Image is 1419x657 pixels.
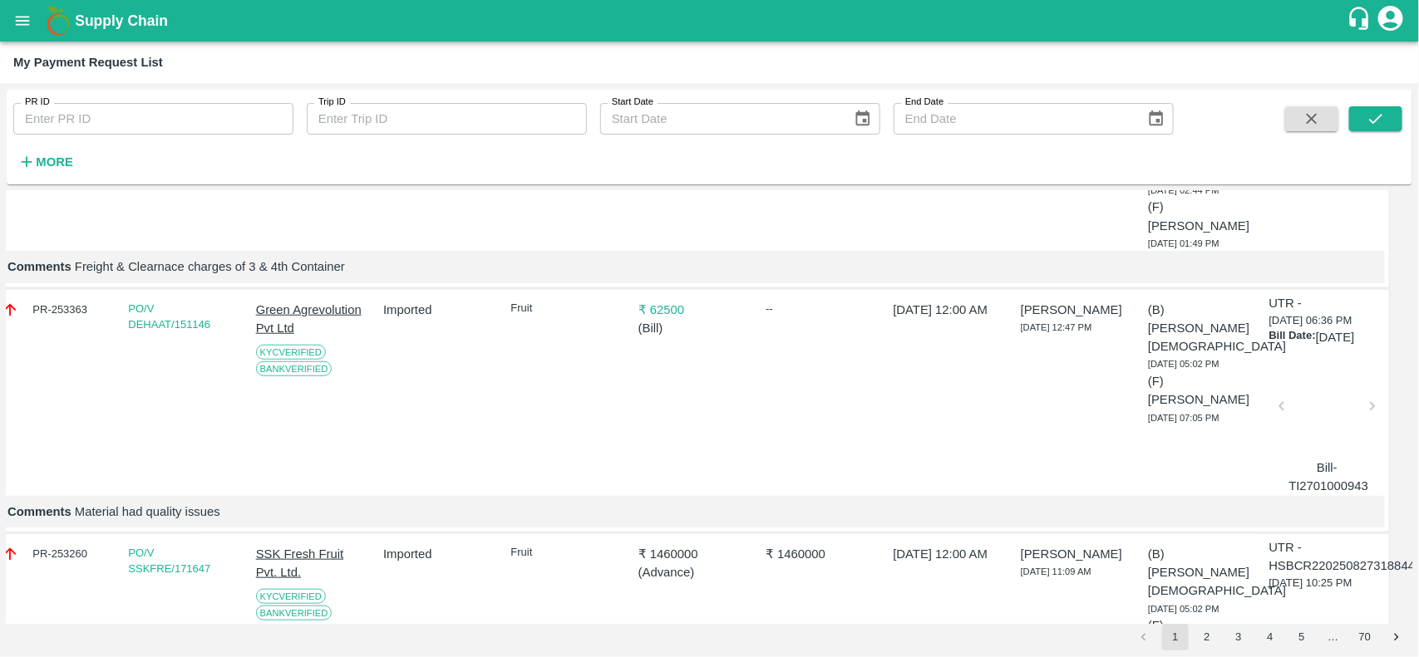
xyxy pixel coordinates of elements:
p: Freight & Clearnace charges of 3 & 4th Container [7,257,1372,276]
p: ₹ 62500 [638,301,747,319]
p: Bill-TI2701000943 [1289,458,1366,496]
input: Enter PR ID [13,103,293,135]
p: UTR - [1269,294,1303,312]
p: [PERSON_NAME] [1021,301,1130,319]
button: Go to page 3 [1225,624,1252,650]
div: PR-253260 [1,545,110,563]
p: Fruit [510,301,619,316]
button: Go to page 70 [1352,624,1378,650]
a: Supply Chain [75,9,1347,32]
span: KYC Verified [256,589,326,604]
span: Bank Verified [256,606,333,620]
button: open drawer [3,2,42,40]
img: logo [42,4,75,37]
button: More [13,148,77,176]
span: [DATE] 07:05 PM [1148,413,1219,423]
p: [DATE] 12:00 AM [894,545,1003,563]
button: Choose date [1141,103,1172,135]
div: My Payment Request List [13,51,163,73]
b: Comments [7,260,71,273]
p: Fruit [510,545,619,561]
p: ₹ 1460000 [766,545,875,563]
b: Comments [7,505,71,518]
div: … [1320,630,1347,645]
p: SSK Fresh Fruit Pvt. Ltd. [256,545,365,582]
input: Enter Trip ID [307,103,587,135]
div: -- [766,301,875,317]
input: End Date [894,103,1134,135]
p: [DATE] [1316,328,1355,346]
label: Trip ID [318,96,346,109]
p: ₹ 1460000 [638,545,747,563]
label: Start Date [612,96,653,109]
p: Material had quality issues [7,503,1372,521]
span: [DATE] 02:44 PM [1148,185,1219,195]
a: PO/V SSKFRE/171647 [128,547,210,576]
p: (B) [PERSON_NAME][DEMOGRAPHIC_DATA] [1148,301,1257,356]
p: (B) [PERSON_NAME][DEMOGRAPHIC_DATA] [1148,545,1257,601]
input: Start Date [600,103,840,135]
p: Imported [383,545,492,563]
span: [DATE] 01:49 PM [1148,238,1219,248]
p: Green Agrevolution Pvt Ltd [256,301,365,338]
button: Go to page 4 [1257,624,1284,650]
p: (F) [PERSON_NAME] [1148,198,1257,235]
button: Go to page 2 [1194,624,1220,650]
p: ( Advance ) [638,563,747,581]
label: End Date [905,96,944,109]
span: Bank Verified [256,361,333,376]
strong: More [36,155,73,169]
div: account of current user [1376,3,1406,38]
nav: pagination navigation [1128,624,1412,650]
button: Go to page 5 [1288,624,1315,650]
div: customer-support [1347,6,1376,36]
p: [PERSON_NAME] [1021,545,1130,563]
span: [DATE] 05:02 PM [1148,359,1219,369]
label: PR ID [25,96,50,109]
b: Supply Chain [75,12,168,29]
p: Bill Date: [1269,328,1316,346]
span: [DATE] 12:47 PM [1021,322,1092,332]
p: ( Bill ) [638,319,747,337]
p: (F) [PERSON_NAME] [1148,372,1257,409]
a: PO/V DEHAAT/151146 [128,302,210,331]
span: KYC Verified [256,345,326,360]
button: Go to next page [1383,624,1410,650]
p: [DATE] 12:00 AM [894,301,1003,319]
span: [DATE] 11:09 AM [1021,566,1091,576]
button: Choose date [847,103,879,135]
div: PR-253363 [1,301,110,319]
span: [DATE] 05:02 PM [1148,604,1219,614]
button: page 1 [1162,624,1189,650]
p: (F) [PERSON_NAME] [1148,616,1257,654]
div: [DATE] 06:36 PM [1269,294,1385,496]
p: Imported [383,301,492,319]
